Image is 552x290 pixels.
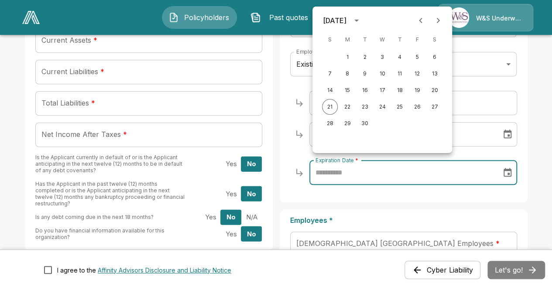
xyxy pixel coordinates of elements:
[220,209,241,225] button: No
[409,31,425,48] span: Friday
[220,186,241,201] button: Yes
[322,82,338,98] button: 14
[244,6,319,29] button: Past quotes IconPast quotes
[427,49,442,65] button: 6
[241,209,262,225] button: N/A
[499,164,516,181] button: Choose date
[241,156,262,171] button: No
[35,214,154,220] span: Is any debt coming due in the next 18 months?
[35,181,185,207] span: Has the Applicant in the past twelve (12) months completed or is the Applicant anticipating in th...
[349,13,364,28] button: calendar view is open, switch to year view
[374,31,390,48] span: Wednesday
[322,116,338,131] button: 28
[220,156,241,171] button: Yes
[315,157,358,164] label: Expiration Date
[409,66,425,82] button: 12
[427,31,442,48] span: Saturday
[22,11,40,24] img: AA Logo
[35,154,182,174] span: Is the Applicant currently in default of or is the Applicant anticipating in the next twelve (12)...
[250,12,261,23] img: Past quotes Icon
[427,82,442,98] button: 20
[241,186,262,201] button: No
[374,49,390,65] button: 3
[409,49,425,65] button: 5
[392,31,408,48] span: Thursday
[323,15,346,26] div: [DATE]
[405,261,480,279] button: Cyber Liability
[98,266,231,275] button: I agree to the
[392,49,408,65] button: 4
[57,266,231,275] div: I agree to the
[357,66,373,82] button: 9
[374,82,390,98] button: 17
[357,49,373,65] button: 2
[241,226,262,242] button: No
[35,227,165,240] span: Do you have financial information available for this organization?
[409,99,425,115] button: 26
[339,66,355,82] button: 8
[264,12,312,23] span: Past quotes
[168,12,179,23] img: Policyholders Icon
[339,31,355,48] span: Monday
[374,66,390,82] button: 10
[339,49,355,65] button: 1
[162,6,237,29] button: Policyholders IconPolicyholders
[499,126,516,143] button: Choose date, selected date is Oct 1, 2025
[290,52,516,76] div: Existing Coverage
[357,99,373,115] button: 23
[357,82,373,98] button: 16
[429,12,447,29] button: Next month
[290,216,517,225] p: Employees *
[339,99,355,115] button: 22
[357,31,373,48] span: Tuesday
[427,66,442,82] button: 13
[392,66,408,82] button: 11
[392,82,408,98] button: 18
[392,99,408,115] button: 25
[409,82,425,98] button: 19
[412,12,429,29] button: Previous month
[322,31,338,48] span: Sunday
[339,82,355,98] button: 15
[339,116,355,131] button: 29
[200,209,221,225] button: Yes
[322,99,338,115] button: 21
[322,66,338,82] button: 7
[427,99,442,115] button: 27
[220,226,241,242] button: Yes
[182,12,230,23] span: Policyholders
[374,99,390,115] button: 24
[357,116,373,131] button: 30
[296,48,429,55] label: Employment Practices Liability Insurance Coverage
